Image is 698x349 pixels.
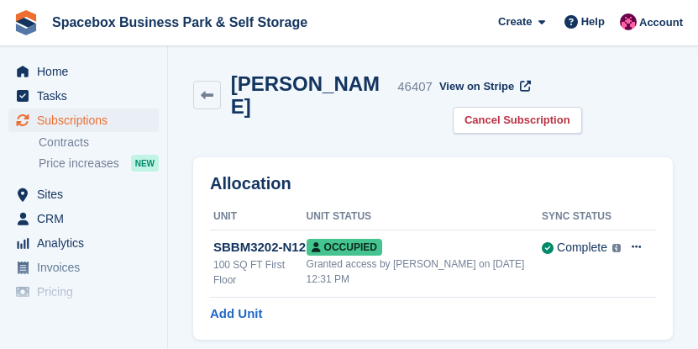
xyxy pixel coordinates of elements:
img: icon-info-grey-7440780725fd019a000dd9b08b2336e03edf1995a4989e88bcd33f0948082b44.svg [612,244,621,252]
span: Home [37,60,138,83]
h2: Allocation [210,174,656,193]
span: Analytics [37,231,138,255]
a: menu [8,60,159,83]
img: Avishka Chauhan [620,13,637,30]
a: menu [8,231,159,255]
span: Create [498,13,532,30]
span: View on Stripe [439,78,514,95]
div: NEW [131,155,159,172]
span: Tasks [37,84,138,108]
a: menu [8,207,159,230]
a: Price increases NEW [39,154,159,172]
span: CRM [37,207,138,230]
span: Pricing [37,280,138,304]
h2: [PERSON_NAME] [231,72,391,118]
a: Contracts [39,135,159,151]
div: Granted access by [PERSON_NAME] on [DATE] 12:31 PM [307,256,543,287]
span: Sites [37,182,138,206]
th: Sync Status [542,204,621,230]
a: Cancel Subscription [453,107,582,135]
a: menu [8,84,159,108]
th: Unit Status [307,204,543,230]
span: Coupons [37,304,138,328]
span: Occupied [307,239,382,256]
a: menu [8,108,159,132]
span: Price increases [39,156,119,172]
a: Spacebox Business Park & Self Storage [45,8,314,36]
a: View on Stripe [433,72,534,100]
div: 100 SQ FT First Floor [213,257,307,288]
span: Help [581,13,605,30]
a: menu [8,280,159,304]
a: menu [8,182,159,206]
a: menu [8,256,159,279]
span: Account [639,14,683,31]
th: Unit [210,204,307,230]
a: Add Unit [210,304,262,324]
span: Invoices [37,256,138,279]
img: stora-icon-8386f47178a22dfd0bd8f6a31ec36ba5ce8667c1dd55bd0f319d3a0aa187defe.svg [13,10,39,35]
span: Subscriptions [37,108,138,132]
div: SBBM3202-N12 [213,238,307,257]
div: Complete [557,239,607,256]
a: menu [8,304,159,328]
div: 46407 [397,77,433,97]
